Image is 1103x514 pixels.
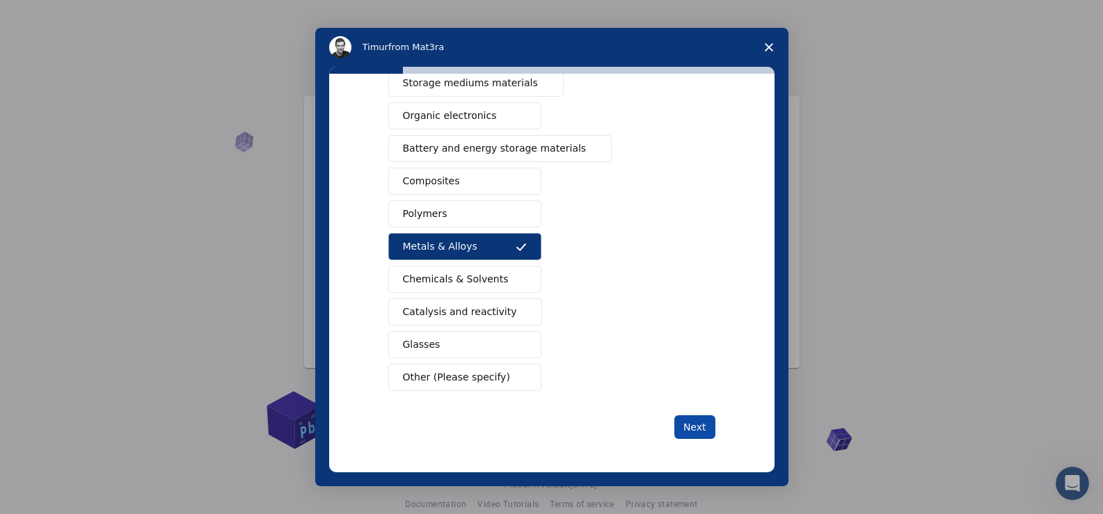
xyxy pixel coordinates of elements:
[403,337,441,352] span: Glasses
[388,135,612,162] button: Battery and energy storage materials
[403,305,517,319] span: Catalysis and reactivity
[388,168,541,195] button: Composites
[388,70,564,97] button: Storage mediums materials
[388,298,543,326] button: Catalysis and reactivity
[674,415,715,439] button: Next
[388,200,541,227] button: Polymers
[403,370,510,385] span: Other (Please specify)
[403,272,509,287] span: Chemicals & Solvents
[388,102,541,129] button: Organic electronics
[388,266,541,293] button: Chemicals & Solvents
[403,76,538,90] span: Storage mediums materials
[749,28,788,67] span: Close survey
[363,42,388,52] span: Timur
[403,174,460,188] span: Composites
[329,36,351,58] img: Profile image for Timur
[388,42,444,52] span: from Mat3ra
[403,239,477,254] span: Metals & Alloys
[403,109,497,123] span: Organic electronics
[403,141,587,156] span: Battery and energy storage materials
[403,207,447,221] span: Polymers
[28,10,77,22] span: Soporte
[388,364,541,391] button: Other (Please specify)
[388,331,541,358] button: Glasses
[388,233,541,260] button: Metals & Alloys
